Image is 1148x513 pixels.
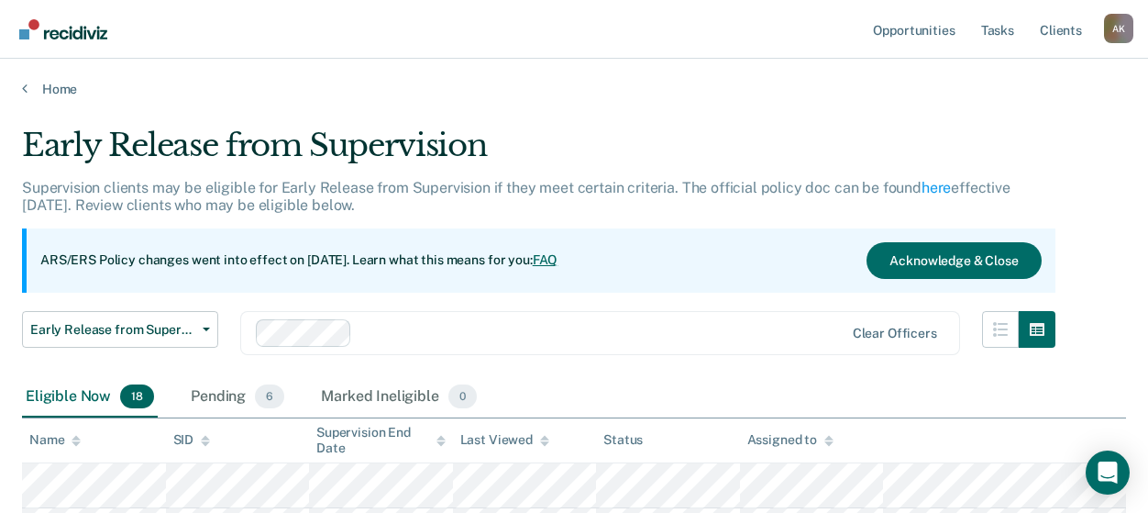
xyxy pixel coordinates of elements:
[460,432,549,448] div: Last Viewed
[29,432,81,448] div: Name
[867,242,1041,279] button: Acknowledge & Close
[255,385,284,408] span: 6
[173,432,211,448] div: SID
[533,252,558,267] a: FAQ
[22,81,1126,97] a: Home
[22,179,1010,214] p: Supervision clients may be eligible for Early Release from Supervision if they meet certain crite...
[30,322,195,338] span: Early Release from Supervision
[1104,14,1133,43] button: Profile dropdown button
[316,425,446,456] div: Supervision End Date
[187,377,288,418] div: Pending6
[448,385,477,408] span: 0
[603,432,643,448] div: Status
[922,179,951,196] a: here
[22,311,218,348] button: Early Release from Supervision
[19,19,107,39] img: Recidiviz
[1104,14,1133,43] div: A K
[317,377,480,418] div: Marked Ineligible0
[22,377,158,418] div: Eligible Now18
[22,127,1055,179] div: Early Release from Supervision
[120,385,154,408] span: 18
[747,432,833,448] div: Assigned to
[853,326,937,341] div: Clear officers
[40,251,557,270] p: ARS/ERS Policy changes went into effect on [DATE]. Learn what this means for you:
[1086,451,1130,495] div: Open Intercom Messenger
